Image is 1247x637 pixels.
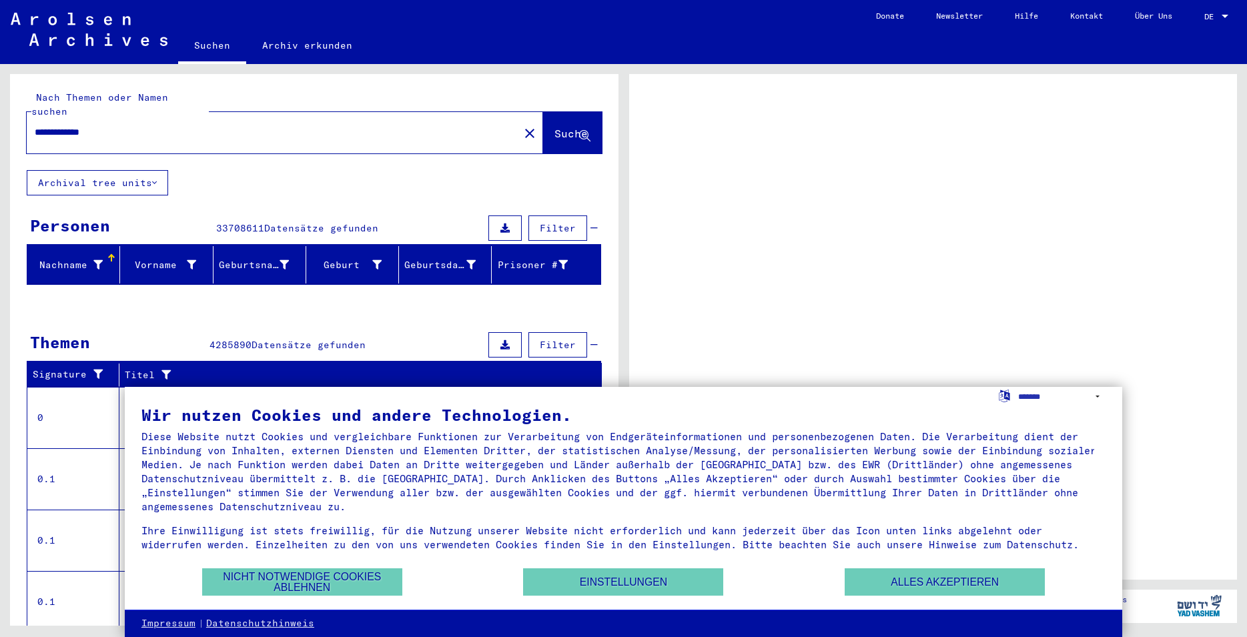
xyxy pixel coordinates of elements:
[125,254,212,275] div: Vorname
[30,213,110,237] div: Personen
[219,254,306,275] div: Geburtsname
[528,215,587,241] button: Filter
[125,368,575,382] div: Titel
[27,510,119,571] td: 0.1
[404,254,492,275] div: Geburtsdatum
[178,29,246,64] a: Suchen
[522,125,538,141] mat-icon: close
[845,568,1045,596] button: Alles akzeptieren
[27,571,119,632] td: 0.1
[399,246,492,283] mat-header-cell: Geburtsdatum
[141,407,1106,423] div: Wir nutzen Cookies und andere Technologien.
[125,364,588,386] div: Titel
[11,13,167,46] img: Arolsen_neg.svg
[27,170,168,195] button: Archival tree units
[1204,12,1219,21] span: DE
[523,568,723,596] button: Einstellungen
[125,258,195,272] div: Vorname
[246,29,368,61] a: Archiv erkunden
[540,339,576,351] span: Filter
[27,387,119,448] td: 0
[497,258,567,272] div: Prisoner #
[306,246,399,283] mat-header-cell: Geburt‏
[202,568,402,596] button: Nicht notwendige Cookies ablehnen
[141,430,1106,514] div: Diese Website nutzt Cookies und vergleichbare Funktionen zur Verarbeitung von Endgeräteinformatio...
[497,254,584,275] div: Prisoner #
[540,222,576,234] span: Filter
[554,127,588,140] span: Suche
[33,254,119,275] div: Nachname
[219,258,289,272] div: Geburtsname
[252,339,366,351] span: Datensätze gefunden
[543,112,602,153] button: Suche
[33,258,103,272] div: Nachname
[120,246,213,283] mat-header-cell: Vorname
[33,364,122,386] div: Signature
[216,222,264,234] span: 33708611
[264,222,378,234] span: Datensätze gefunden
[141,524,1106,552] div: Ihre Einwilligung ist stets freiwillig, für die Nutzung unserer Website nicht erforderlich und ka...
[27,448,119,510] td: 0.1
[516,119,543,146] button: Clear
[997,389,1011,402] label: Sprache auswählen
[141,617,195,630] a: Impressum
[31,91,168,117] mat-label: Nach Themen oder Namen suchen
[312,254,398,275] div: Geburt‏
[492,246,600,283] mat-header-cell: Prisoner #
[528,332,587,358] button: Filter
[210,339,252,351] span: 4285890
[312,258,382,272] div: Geburt‏
[1174,589,1224,622] img: yv_logo.png
[30,330,90,354] div: Themen
[214,246,306,283] mat-header-cell: Geburtsname
[404,258,476,272] div: Geburtsdatum
[27,246,120,283] mat-header-cell: Nachname
[33,368,109,382] div: Signature
[1018,387,1106,406] select: Sprache auswählen
[206,617,314,630] a: Datenschutzhinweis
